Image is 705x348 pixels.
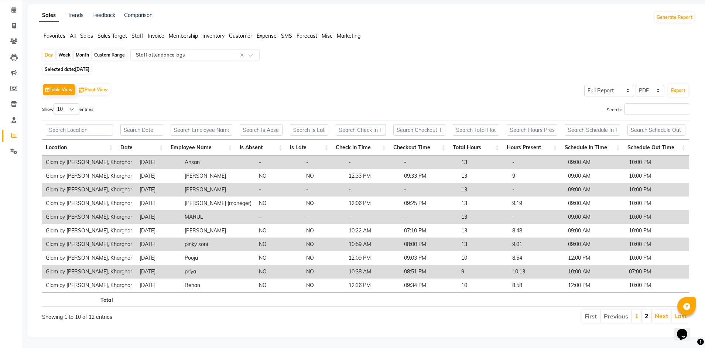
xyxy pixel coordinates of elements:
[77,84,110,95] button: Pivot View
[336,124,386,136] input: Search Check In Time
[453,124,499,136] input: Search Total Hours
[624,140,689,156] th: Schedule Out Time: activate to sort column ascending
[42,251,136,265] td: Glam by [PERSON_NAME], Kharghar
[458,169,509,183] td: 13
[565,124,620,136] input: Search Schedule In Time
[131,33,143,39] span: Staff
[255,210,302,224] td: -
[42,292,117,307] th: Total
[400,238,458,251] td: 08:00 PM
[171,124,232,136] input: Search Employee Name
[136,224,181,238] td: [DATE]
[281,33,292,39] span: SMS
[458,156,509,169] td: 13
[458,251,509,265] td: 10
[42,103,93,115] label: Show entries
[255,265,302,279] td: NO
[345,169,400,183] td: 12:33 PM
[255,279,302,292] td: NO
[136,210,181,224] td: [DATE]
[345,238,400,251] td: 10:59 AM
[169,33,198,39] span: Membership
[167,140,236,156] th: Employee Name: activate to sort column ascending
[117,140,167,156] th: Date: activate to sort column ascending
[240,51,246,59] span: Clear all
[564,169,625,183] td: 09:00 AM
[674,312,687,320] a: Last
[345,183,400,197] td: -
[136,156,181,169] td: [DATE]
[43,50,55,60] div: Day
[458,210,509,224] td: 13
[255,169,302,183] td: NO
[302,279,345,292] td: NO
[92,50,127,60] div: Custom Range
[625,210,689,224] td: 10:00 PM
[564,265,625,279] td: 10:00 AM
[302,251,345,265] td: NO
[332,140,390,156] th: Check In Time: activate to sort column ascending
[42,279,136,292] td: Glam by [PERSON_NAME], Kharghar
[337,33,360,39] span: Marketing
[458,183,509,197] td: 13
[458,265,509,279] td: 9
[458,224,509,238] td: 13
[345,265,400,279] td: 10:38 AM
[42,183,136,197] td: Glam by [PERSON_NAME], Kharghar
[345,197,400,210] td: 12:06 PM
[120,124,163,136] input: Search Date
[92,12,115,18] a: Feedback
[302,210,345,224] td: -
[42,224,136,238] td: Glam by [PERSON_NAME], Kharghar
[627,124,685,136] input: Search Schedule Out Time
[625,279,689,292] td: 10:00 PM
[625,265,689,279] td: 07:00 PM
[42,140,117,156] th: Location: activate to sort column ascending
[400,197,458,210] td: 09:25 PM
[645,312,648,320] a: 2
[345,156,400,169] td: -
[124,12,153,18] a: Comparison
[181,169,255,183] td: [PERSON_NAME]
[42,309,305,321] div: Showing 1 to 10 of 12 entries
[624,103,689,115] input: Search:
[74,50,91,60] div: Month
[564,210,625,224] td: 09:00 AM
[302,197,345,210] td: NO
[46,124,113,136] input: Search Location
[635,312,639,320] a: 1
[564,197,625,210] td: 09:00 AM
[255,224,302,238] td: NO
[181,156,255,169] td: Ahsan
[39,9,59,22] a: Sales
[80,33,93,39] span: Sales
[400,265,458,279] td: 08:51 PM
[97,33,127,39] span: Sales Target
[297,33,317,39] span: Forecast
[449,140,503,156] th: Total Hours: activate to sort column ascending
[302,156,345,169] td: -
[509,279,564,292] td: 8.58
[136,197,181,210] td: [DATE]
[255,156,302,169] td: -
[509,265,564,279] td: 10.13
[400,279,458,292] td: 09:34 PM
[668,84,688,97] button: Export
[257,33,277,39] span: Expense
[655,12,694,23] button: Generate Report
[390,140,449,156] th: Checkout Time: activate to sort column ascending
[625,224,689,238] td: 10:00 PM
[322,33,332,39] span: Misc
[290,124,328,136] input: Search Is Late
[136,169,181,183] td: [DATE]
[42,265,136,279] td: Glam by [PERSON_NAME], Kharghar
[625,238,689,251] td: 10:00 PM
[54,103,79,115] select: Showentries
[400,156,458,169] td: -
[564,238,625,251] td: 09:00 AM
[509,197,564,210] td: 9.19
[136,183,181,197] td: [DATE]
[302,224,345,238] td: NO
[564,183,625,197] td: 09:00 AM
[70,33,76,39] span: All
